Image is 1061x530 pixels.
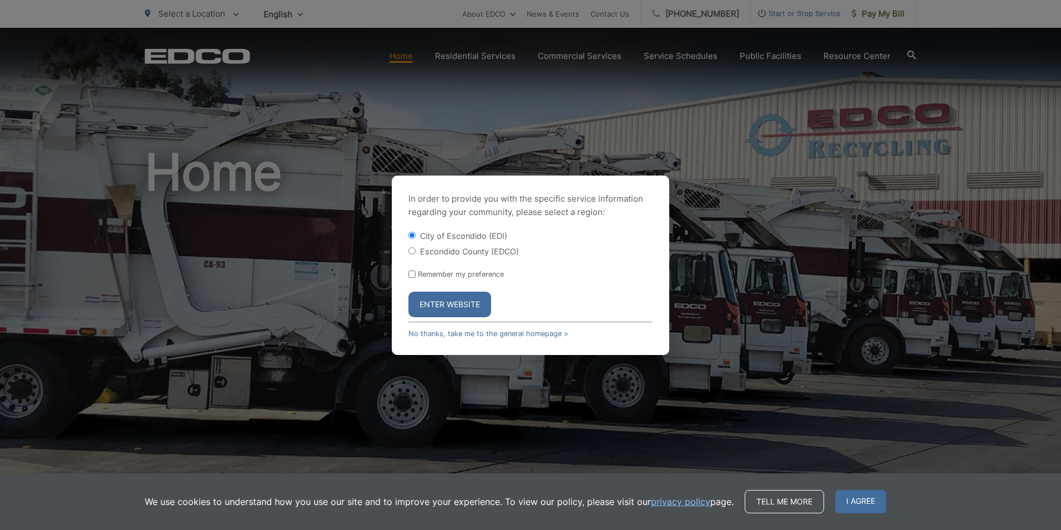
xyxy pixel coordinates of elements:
p: We use cookies to understand how you use our site and to improve your experience. To view our pol... [145,495,734,508]
p: In order to provide you with the specific service information regarding your community, please se... [408,192,653,219]
button: Enter Website [408,292,491,317]
a: Tell me more [745,490,824,513]
a: No thanks, take me to the general homepage > [408,329,568,338]
a: privacy policy [651,495,710,508]
label: Remember my preference [418,270,504,278]
label: Escondido County (EDCO) [420,247,519,256]
label: City of Escondido (EDI) [420,231,507,241]
span: I agree [835,490,886,513]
